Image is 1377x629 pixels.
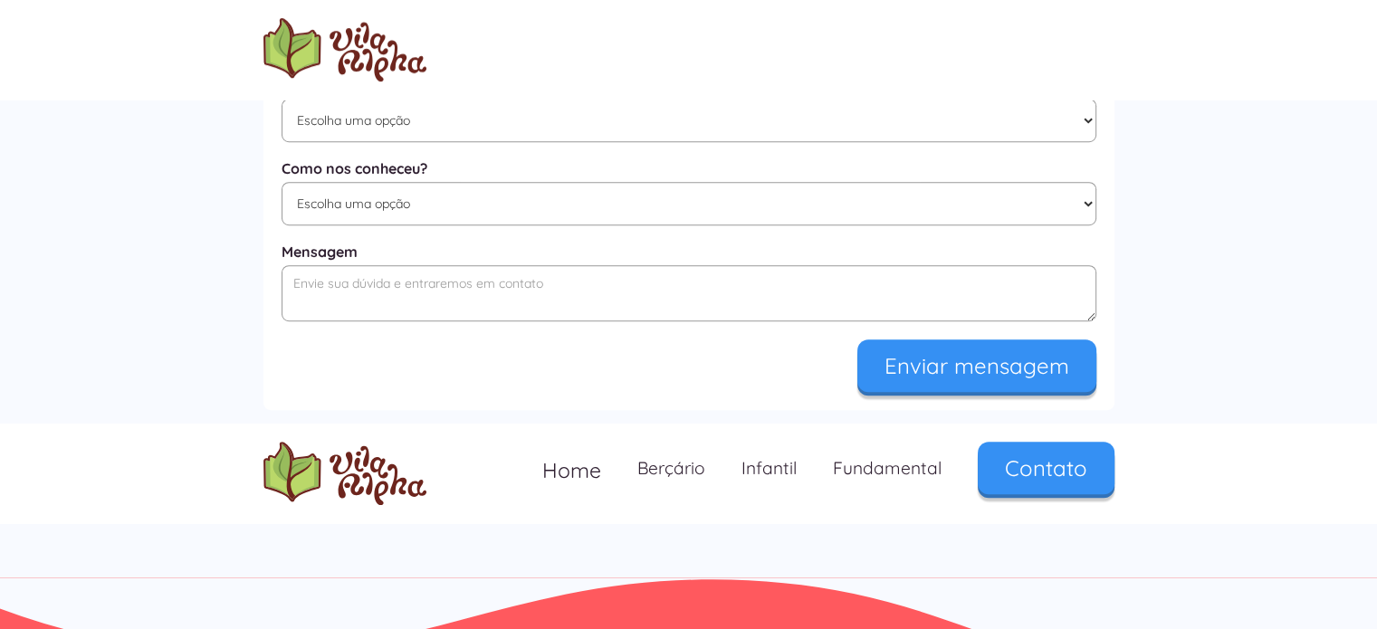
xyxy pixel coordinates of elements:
a: home [263,18,426,81]
a: Home [524,442,619,499]
span: Home [542,457,601,483]
img: logo Escola Vila Alpha [263,18,426,81]
a: Contato [978,442,1114,494]
a: Infantil [723,442,815,495]
img: logo Escola Vila Alpha [263,442,426,505]
a: home [263,442,426,505]
input: Enviar mensagem [857,339,1096,392]
label: Mensagem [282,243,1096,261]
label: Como nos conheceu? [282,160,1096,177]
a: Berçário [619,442,723,495]
a: Fundamental [815,442,960,495]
